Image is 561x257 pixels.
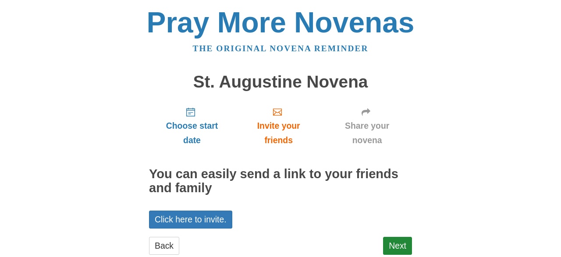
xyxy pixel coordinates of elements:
[147,6,415,39] a: Pray More Novenas
[322,100,412,152] a: Share your novena
[149,211,232,229] a: Click here to invite.
[244,119,313,148] span: Invite your friends
[331,119,403,148] span: Share your novena
[149,73,412,92] h1: St. Augustine Novena
[158,119,226,148] span: Choose start date
[149,237,179,255] a: Back
[383,237,412,255] a: Next
[235,100,322,152] a: Invite your friends
[149,100,235,152] a: Choose start date
[193,44,369,53] a: The original novena reminder
[149,167,412,195] h2: You can easily send a link to your friends and family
